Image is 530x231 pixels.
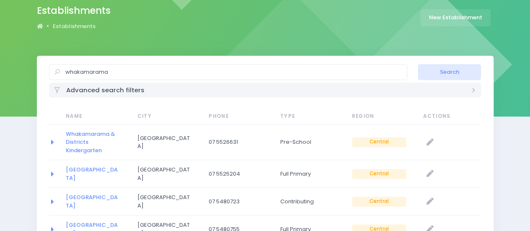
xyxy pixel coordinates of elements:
td: Whakamarama & Districts Kindergarten [60,125,132,160]
td: 07 5526631 [203,125,275,160]
span: 07 5480723 [209,197,263,206]
span: [GEOGRAPHIC_DATA] [137,166,192,182]
td: Full Primary [275,160,346,188]
span: Actions [423,113,476,120]
span: [GEOGRAPHIC_DATA] [137,134,192,151]
span: [GEOGRAPHIC_DATA] [137,193,192,210]
span: 07 5526631 [209,138,263,146]
span: Phone [209,113,263,120]
span: Type [280,113,335,120]
td: null [418,125,481,160]
td: Tauranga [132,160,204,188]
a: [GEOGRAPHIC_DATA] [66,193,118,210]
input: Search... [49,64,407,80]
td: Central [346,160,418,188]
span: Name [66,113,120,120]
td: Tauranga [132,125,204,160]
td: Pre-School [275,125,346,160]
td: null [418,160,481,188]
span: Central [352,197,406,207]
span: Contributing [280,197,335,206]
div: Advanced search filters [49,83,481,97]
h2: Establishments [37,5,111,16]
span: Pre-School [280,138,335,146]
td: Contributing [275,188,346,215]
span: City [137,113,192,120]
a: Establishments [53,22,96,31]
span: Region [352,113,406,120]
td: Central [346,188,418,215]
button: Search [418,64,481,80]
td: Pahoia School [60,188,132,215]
td: 07 5480723 [203,188,275,215]
td: Central [346,125,418,160]
span: Full Primary [280,170,335,178]
td: Tauranga [132,188,204,215]
a: Edit [423,135,437,149]
a: Edit [423,167,437,181]
a: New Establishment [420,9,491,26]
td: null [418,188,481,215]
span: Central [352,137,406,147]
span: 07 5525204 [209,170,263,178]
a: Edit [423,195,437,209]
a: [GEOGRAPHIC_DATA] [66,166,118,182]
td: 07 5525204 [203,160,275,188]
a: Whakamarama & Districts Kindergarten [66,130,115,154]
span: Central [352,169,406,179]
td: Whakamarama School [60,160,132,188]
